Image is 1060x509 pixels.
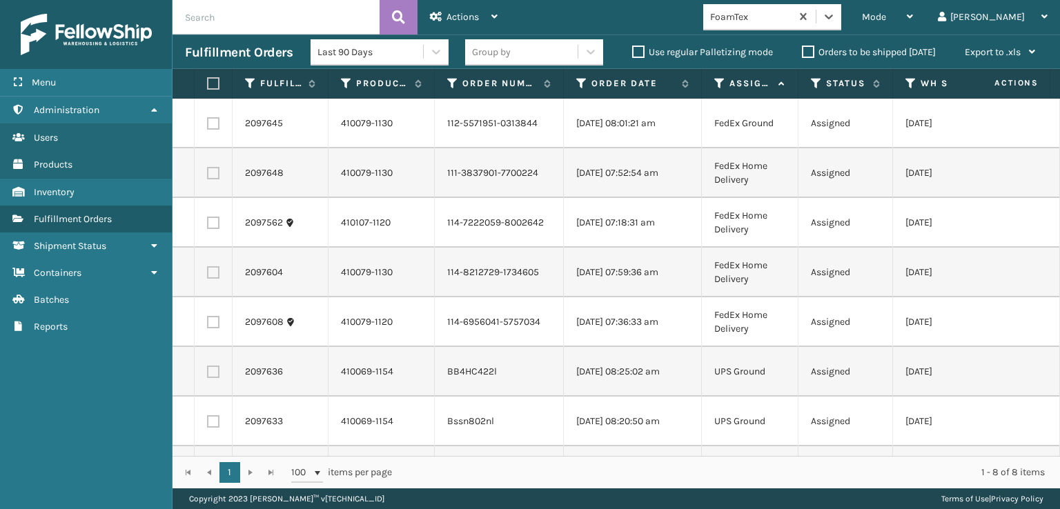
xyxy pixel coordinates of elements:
[941,494,989,503] a: Terms of Use
[798,198,893,248] td: Assigned
[341,117,393,129] a: 410079-1130
[435,248,564,297] td: 114-8212729-1734605
[245,415,283,428] a: 2097633
[245,365,283,379] a: 2097636
[34,240,106,252] span: Shipment Status
[893,446,1031,496] td: [DATE]
[893,297,1031,347] td: [DATE]
[798,347,893,397] td: Assigned
[893,397,1031,446] td: [DATE]
[965,46,1021,58] span: Export to .xls
[893,248,1031,297] td: [DATE]
[798,397,893,446] td: Assigned
[702,99,798,148] td: FedEx Ground
[729,77,772,90] label: Assigned Carrier Service
[219,462,240,483] a: 1
[34,267,81,279] span: Containers
[893,198,1031,248] td: [DATE]
[291,466,312,479] span: 100
[32,77,56,88] span: Menu
[591,77,675,90] label: Order Date
[472,45,511,59] div: Group by
[435,148,564,198] td: 111-3837901-7700224
[710,10,792,24] div: FoamTex
[245,166,284,180] a: 2097648
[435,198,564,248] td: 114-7222059-8002642
[632,46,773,58] label: Use regular Palletizing mode
[341,167,393,179] a: 410079-1130
[702,297,798,347] td: FedEx Home Delivery
[317,45,424,59] div: Last 90 Days
[893,148,1031,198] td: [DATE]
[435,297,564,347] td: 114-6956041-5757034
[341,266,393,278] a: 410079-1130
[564,148,702,198] td: [DATE] 07:52:54 am
[564,397,702,446] td: [DATE] 08:20:50 am
[798,148,893,198] td: Assigned
[893,347,1031,397] td: [DATE]
[702,198,798,248] td: FedEx Home Delivery
[260,77,302,90] label: Fulfillment Order Id
[34,186,75,198] span: Inventory
[991,494,1043,503] a: Privacy Policy
[702,148,798,198] td: FedEx Home Delivery
[245,117,283,130] a: 2097645
[356,77,408,90] label: Product SKU
[435,347,564,397] td: BB4HC422l
[702,347,798,397] td: UPS Ground
[341,217,391,228] a: 410107-1120
[34,321,68,332] span: Reports
[34,104,99,116] span: Administration
[185,44,293,61] h3: Fulfillment Orders
[435,397,564,446] td: Bssn802nl
[34,159,72,170] span: Products
[435,99,564,148] td: 112-5571951-0313844
[893,99,1031,148] td: [DATE]
[564,99,702,148] td: [DATE] 08:01:21 am
[702,446,798,496] td: UPS Ground
[189,488,384,509] p: Copyright 2023 [PERSON_NAME]™ v [TECHNICAL_ID]
[245,266,283,279] a: 2097604
[435,446,564,496] td: BB4HC422l
[702,397,798,446] td: UPS Ground
[34,132,58,143] span: Users
[564,297,702,347] td: [DATE] 07:36:33 am
[245,315,284,329] a: 2097608
[291,462,392,483] span: items per page
[564,248,702,297] td: [DATE] 07:59:36 am
[798,99,893,148] td: Assigned
[798,297,893,347] td: Assigned
[341,316,393,328] a: 410079-1120
[798,446,893,496] td: Assigned
[951,72,1047,94] span: Actions
[564,347,702,397] td: [DATE] 08:25:02 am
[34,294,69,306] span: Batches
[341,366,393,377] a: 410069-1154
[564,198,702,248] td: [DATE] 07:18:31 am
[446,11,479,23] span: Actions
[702,248,798,297] td: FedEx Home Delivery
[862,11,886,23] span: Mode
[411,466,1045,479] div: 1 - 8 of 8 items
[921,77,1004,90] label: WH Ship By Date
[564,446,702,496] td: [DATE] 08:25:02 am
[341,415,393,427] a: 410069-1154
[798,248,893,297] td: Assigned
[826,77,866,90] label: Status
[462,77,537,90] label: Order Number
[802,46,936,58] label: Orders to be shipped [DATE]
[245,216,283,230] a: 2097562
[21,14,152,55] img: logo
[34,213,112,225] span: Fulfillment Orders
[941,488,1043,509] div: |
